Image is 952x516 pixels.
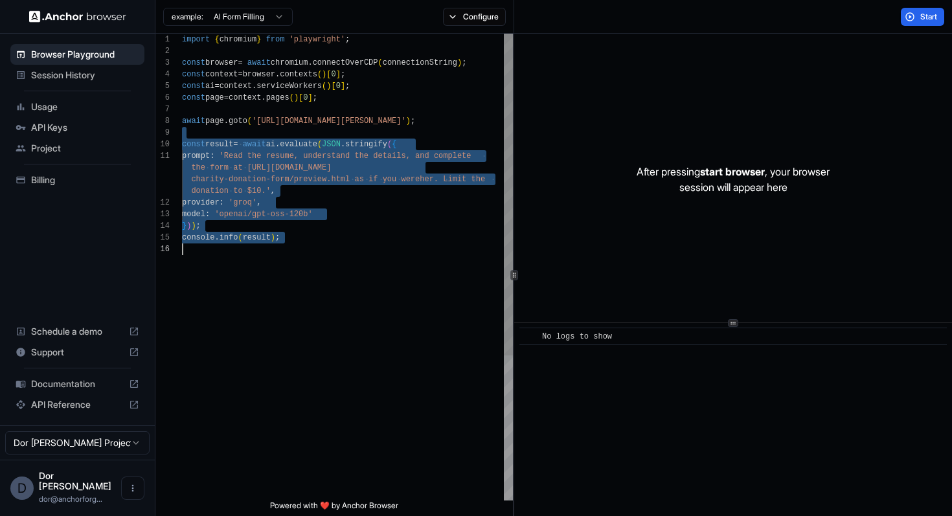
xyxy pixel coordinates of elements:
div: API Keys [10,117,144,138]
span: : [220,198,224,207]
span: the form at [URL][DOMAIN_NAME] [191,163,331,172]
span: lete [453,151,471,161]
span: prompt [182,151,210,161]
span: . [308,58,312,67]
div: 6 [155,92,170,104]
span: ; [275,233,280,242]
span: . [275,140,280,149]
button: Configure [443,8,506,26]
span: Project [31,142,139,155]
span: ) [271,233,275,242]
div: D [10,477,34,500]
span: page [205,93,224,102]
span: ] [308,93,312,102]
div: Documentation [10,374,144,394]
span: await [247,58,271,67]
span: model [182,210,205,219]
span: . [252,82,256,91]
span: '[URL][DOMAIN_NAME][PERSON_NAME]' [252,117,406,126]
span: JSON [322,140,341,149]
span: goto [229,117,247,126]
div: 8 [155,115,170,127]
div: Schedule a demo [10,321,144,342]
span: chromium [271,58,308,67]
span: ( [387,140,392,149]
div: 11 [155,150,170,162]
span: } [182,221,187,230]
span: ] [341,82,345,91]
span: . [214,233,219,242]
span: context [220,82,252,91]
span: connectOverCDP [313,58,378,67]
span: dor@anchorforge.io [39,494,102,504]
span: ) [326,82,331,91]
span: , [256,198,261,207]
span: ) [191,221,196,230]
span: const [182,82,205,91]
span: Browser Playground [31,48,139,61]
div: 9 [155,127,170,139]
span: No logs to show [542,332,612,341]
span: Dor Dankner [39,470,111,491]
div: 10 [155,139,170,150]
div: 1 [155,34,170,45]
div: 4 [155,69,170,80]
span: 0 [303,93,308,102]
span: result [243,233,271,242]
button: Open menu [121,477,144,500]
span: ) [457,58,462,67]
span: ai [266,140,275,149]
span: = [238,58,242,67]
span: ( [247,117,252,126]
span: ) [322,70,326,79]
span: ; [345,35,350,44]
span: 'openai/gpt-oss-120b' [214,210,312,219]
span: import [182,35,210,44]
img: Anchor Logo [29,10,126,23]
span: ( [322,82,326,91]
span: example: [172,12,203,22]
span: Start [920,12,938,22]
span: , [271,186,275,196]
span: 0 [331,70,335,79]
span: 'groq' [229,198,256,207]
span: ; [411,117,415,126]
span: stringify [345,140,387,149]
span: . [261,93,266,102]
span: contexts [280,70,317,79]
div: Project [10,138,144,159]
span: ( [317,70,322,79]
div: Session History [10,65,144,85]
span: const [182,93,205,102]
span: await [182,117,205,126]
span: from [266,35,285,44]
span: ; [345,82,350,91]
span: : [210,151,214,161]
span: 0 [336,82,341,91]
span: Documentation [31,377,124,390]
span: . [275,70,280,79]
div: 13 [155,208,170,220]
span: const [182,70,205,79]
span: ( [378,58,383,67]
span: { [214,35,219,44]
span: Support [31,346,124,359]
span: ( [317,140,322,149]
span: ; [462,58,466,67]
div: API Reference [10,394,144,415]
span: . [224,117,229,126]
span: [ [299,93,303,102]
span: result [205,140,233,149]
div: 2 [155,45,170,57]
span: Schedule a demo [31,325,124,338]
div: 15 [155,232,170,243]
span: ) [294,93,299,102]
span: ; [341,70,345,79]
p: After pressing , your browser session will appear here [637,164,830,195]
span: } [256,35,261,44]
div: Support [10,342,144,363]
span: serviceWorkers [256,82,322,91]
span: charity-donation-form/preview.html as if you were [191,175,420,184]
div: 16 [155,243,170,255]
button: Start [901,8,944,26]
